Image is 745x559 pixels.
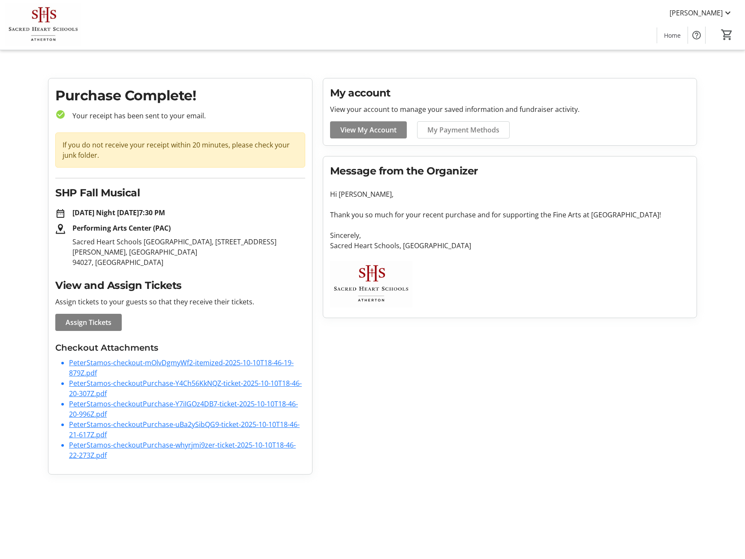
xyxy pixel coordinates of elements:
button: Help [688,27,705,44]
span: Home [664,31,681,40]
a: PeterStamos-checkoutPurchase-uBa2ySibQG9-ticket-2025-10-10T18-46-21-617Z.pdf [69,420,300,439]
p: View your account to manage your saved information and fundraiser activity. [330,104,690,114]
strong: [DATE] Night [DATE]7:30 PM [72,208,165,217]
button: [PERSON_NAME] [663,6,740,20]
p: Sacred Heart Schools [GEOGRAPHIC_DATA], [STREET_ADDRESS] [PERSON_NAME], [GEOGRAPHIC_DATA] 94027, ... [72,237,305,267]
h2: Message from the Organizer [330,163,690,179]
p: Sincerely, [330,230,690,240]
a: PeterStamos-checkoutPurchase-Y4Ch56KkNQZ-ticket-2025-10-10T18-46-20-307Z.pdf [69,379,302,398]
a: Home [657,27,688,43]
a: Assign Tickets [55,314,122,331]
span: My Payment Methods [427,125,499,135]
span: Thank you so much for your recent purchase and for supporting the Fine Arts at [GEOGRAPHIC_DATA]! [330,210,661,219]
p: Sacred Heart Schools, [GEOGRAPHIC_DATA] [330,240,690,251]
h2: SHP Fall Musical [55,185,305,201]
p: Assign tickets to your guests so that they receive their tickets. [55,297,305,307]
a: My Payment Methods [417,121,510,138]
span: View My Account [340,125,397,135]
span: [PERSON_NAME] [670,8,723,18]
mat-icon: check_circle [55,109,66,120]
p: Hi [PERSON_NAME], [330,189,690,199]
img: Sacred Heart Schools, Atherton's Logo [5,3,81,46]
span: Assign Tickets [66,317,111,328]
h1: Purchase Complete! [55,85,305,106]
h2: View and Assign Tickets [55,278,305,293]
a: View My Account [330,121,407,138]
div: If you do not receive your receipt within 20 minutes, please check your junk folder. [55,132,305,168]
a: PeterStamos-checkoutPurchase-whyrjmi9zer-ticket-2025-10-10T18-46-22-273Z.pdf [69,440,296,460]
p: Your receipt has been sent to your email. [66,111,305,121]
h2: My account [330,85,690,101]
strong: Performing Arts Center (PAC) [72,223,171,233]
a: PeterStamos-checkoutPurchase-Y7iIGOz4DB7-ticket-2025-10-10T18-46-20-996Z.pdf [69,399,298,419]
button: Cart [719,27,735,42]
a: PeterStamos-checkout-mOlvDgmyWf2-itemized-2025-10-10T18-46-19-879Z.pdf [69,358,294,378]
mat-icon: date_range [55,208,66,219]
img: Sacred Heart Schools, Atherton logo [330,261,412,307]
h3: Checkout Attachments [55,341,305,354]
